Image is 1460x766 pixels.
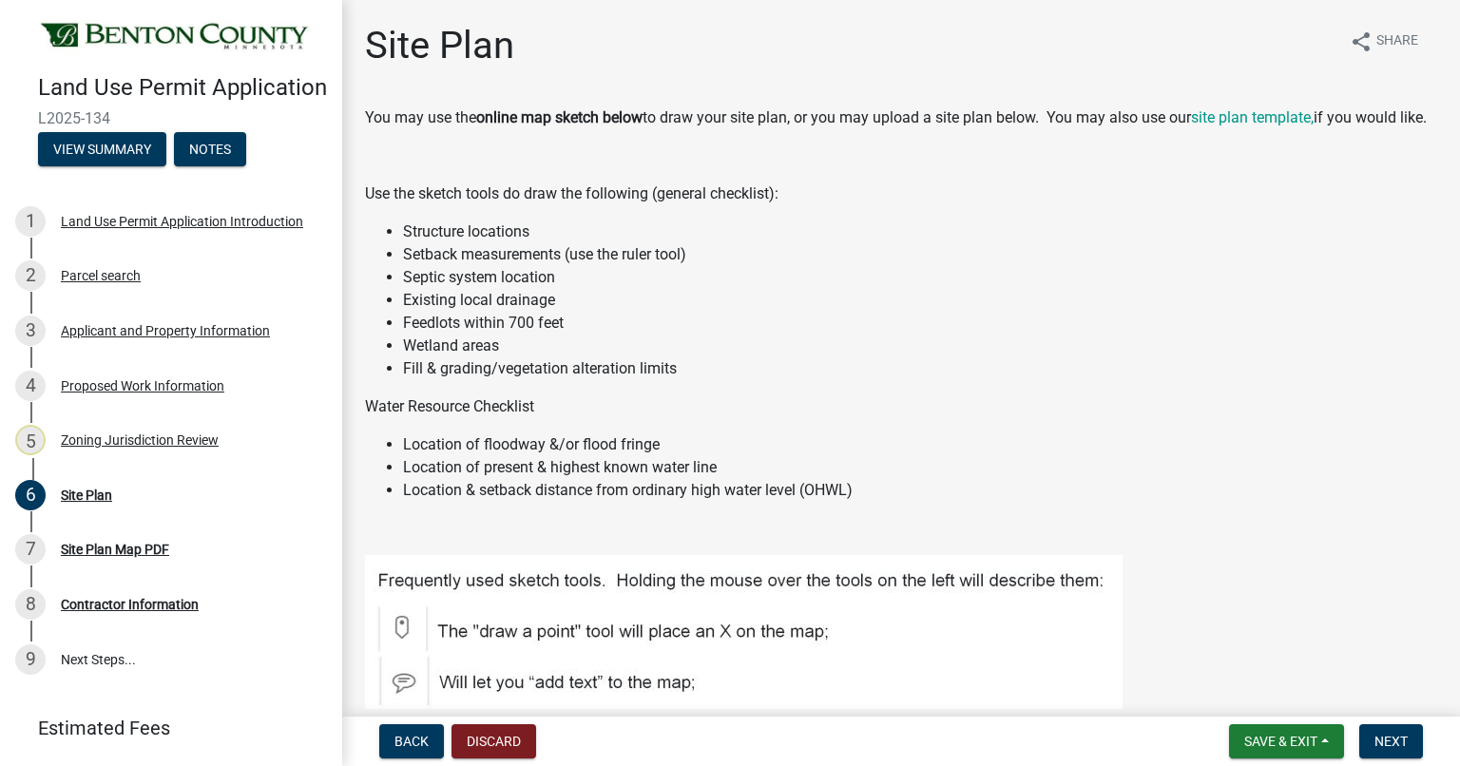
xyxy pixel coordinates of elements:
strong: online map sketch below [476,108,643,126]
span: Back [394,734,429,749]
div: Land Use Permit Application Introduction [61,215,303,228]
div: Proposed Work Information [61,379,224,393]
wm-modal-confirm: Summary [38,143,166,158]
h4: Land Use Permit Application [38,74,327,102]
button: Back [379,724,444,758]
li: Wetland areas [403,335,1437,357]
button: shareShare [1335,23,1433,60]
img: Benton County, Minnesota [38,20,312,54]
p: Water Resource Checklist [365,395,1437,418]
div: Site Plan Map PDF [61,543,169,556]
a: Estimated Fees [15,709,312,747]
div: 8 [15,589,46,620]
div: Site Plan [61,488,112,502]
p: Use the sketch tools do draw the following (general checklist): [365,182,1437,205]
wm-modal-confirm: Notes [174,143,246,158]
button: Save & Exit [1229,724,1344,758]
button: Discard [451,724,536,758]
div: Parcel search [61,269,141,282]
li: Feedlots within 700 feet [403,312,1437,335]
li: Setback measurements (use the ruler tool) [403,243,1437,266]
div: 2 [15,260,46,291]
button: Next [1359,724,1423,758]
span: L2025-134 [38,109,304,127]
span: Share [1376,30,1418,53]
li: Location & setback distance from ordinary high water level (OHWL) [403,479,1437,502]
li: Location of floodway &/or flood fringe [403,433,1437,456]
div: 4 [15,371,46,401]
i: share [1350,30,1373,53]
div: 7 [15,534,46,565]
li: Structure locations [403,220,1437,243]
div: 9 [15,644,46,675]
span: Next [1374,734,1408,749]
li: Location of present & highest known water line [403,456,1437,479]
button: Notes [174,132,246,166]
div: 3 [15,316,46,346]
p: You may use the to draw your site plan, or you may upload a site plan below. You may also use our... [365,106,1437,129]
div: 6 [15,480,46,510]
a: site plan template, [1191,108,1314,126]
h1: Site Plan [365,23,514,68]
div: Contractor Information [61,598,199,611]
li: Septic system location [403,266,1437,289]
span: Save & Exit [1244,734,1317,749]
li: Fill & grading/vegetation alteration limits [403,357,1437,380]
div: 5 [15,425,46,455]
div: Applicant and Property Information [61,324,270,337]
button: View Summary [38,132,166,166]
div: Zoning Jurisdiction Review [61,433,219,447]
div: 1 [15,206,46,237]
li: Existing local drainage [403,289,1437,312]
